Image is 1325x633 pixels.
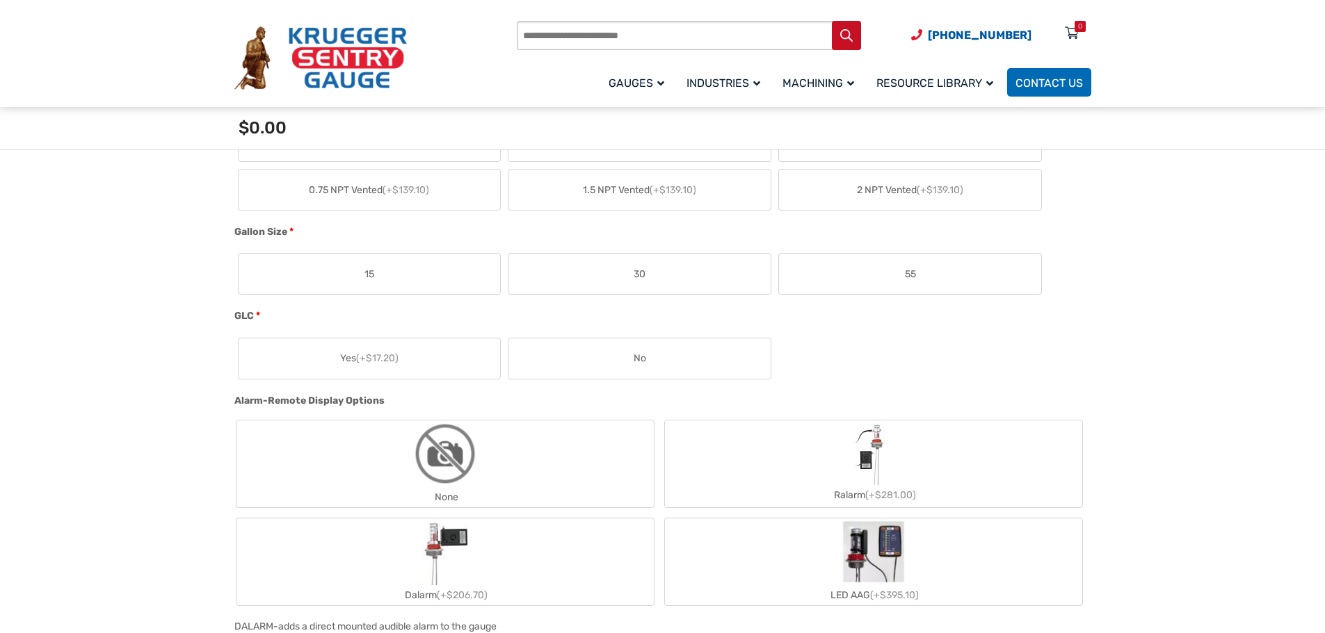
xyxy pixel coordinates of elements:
[234,620,278,632] span: DALARM-
[583,183,696,197] span: 1.5 NPT Vented
[236,420,654,507] label: None
[634,351,646,365] span: No
[865,489,916,501] span: (+$281.00)
[1007,68,1091,97] a: Contact Us
[236,518,654,605] label: Dalarm
[857,183,963,197] span: 2 NPT Vented
[774,66,868,99] a: Machining
[234,310,254,322] span: GLC
[609,76,664,90] span: Gauges
[686,76,760,90] span: Industries
[309,183,429,197] span: 0.75 NPT Vented
[665,585,1082,605] div: LED AAG
[236,585,654,605] div: Dalarm
[239,118,287,138] span: $0.00
[1078,21,1082,32] div: 0
[650,184,696,196] span: (+$139.10)
[383,184,429,196] span: (+$139.10)
[840,518,907,585] img: LED Remote Gauge System
[868,66,1007,99] a: Resource Library
[665,485,1082,505] div: Ralarm
[364,267,374,281] span: 15
[917,184,963,196] span: (+$139.10)
[236,487,654,507] div: None
[665,422,1082,505] label: Ralarm
[634,267,645,281] span: 30
[600,66,678,99] a: Gauges
[905,267,916,281] span: 55
[256,309,260,323] abbr: required
[234,26,407,90] img: Krueger Sentry Gauge
[437,589,488,601] span: (+$206.70)
[234,395,385,406] span: Alarm-Remote Display Options
[340,351,399,365] span: Yes
[356,352,399,364] span: (+$17.20)
[665,518,1082,605] label: LED AAG
[678,66,774,99] a: Industries
[289,224,294,239] abbr: required
[782,76,854,90] span: Machining
[870,589,919,601] span: (+$395.10)
[278,620,497,632] div: adds a direct mounted audible alarm to the gauge
[1015,76,1083,90] span: Contact Us
[928,28,1031,42] span: [PHONE_NUMBER]
[234,226,287,238] span: Gallon Size
[911,26,1031,44] a: Phone Number (920) 434-8860
[876,76,993,90] span: Resource Library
